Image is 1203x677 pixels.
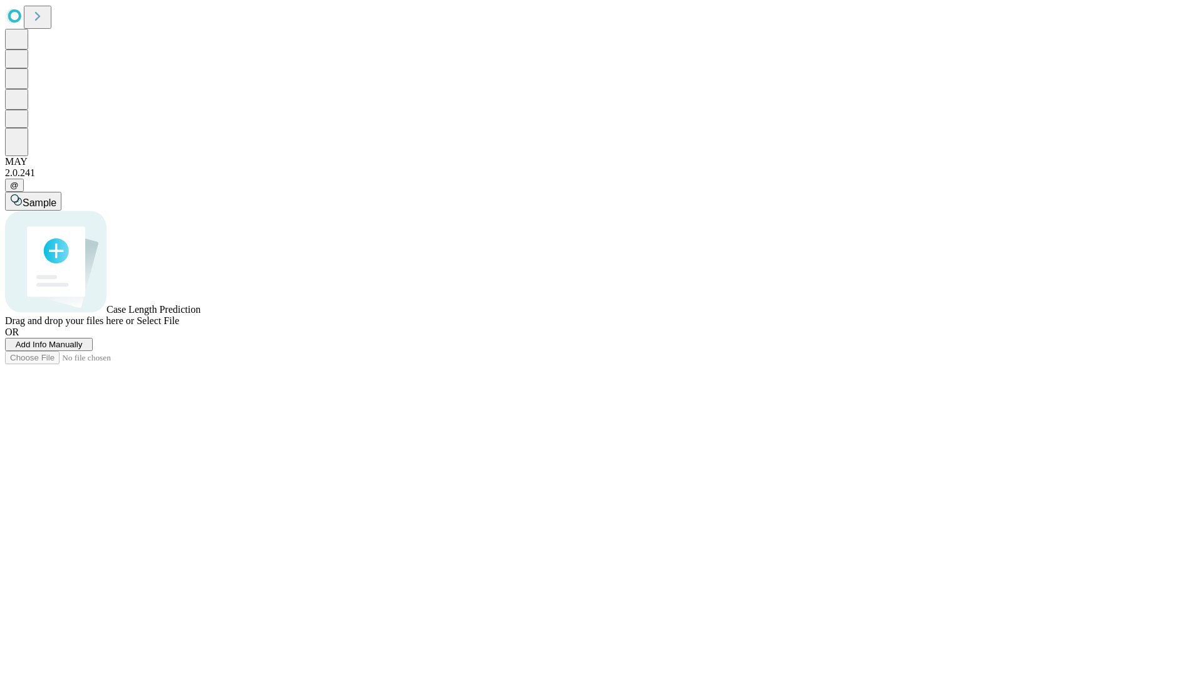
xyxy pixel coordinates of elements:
button: @ [5,179,24,192]
span: Sample [23,197,56,208]
span: Select File [137,315,179,326]
span: Drag and drop your files here or [5,315,134,326]
span: Add Info Manually [16,340,83,349]
button: Sample [5,192,61,211]
div: 2.0.241 [5,167,1198,179]
span: OR [5,327,19,337]
span: Case Length Prediction [107,304,200,315]
button: Add Info Manually [5,338,93,351]
div: MAY [5,156,1198,167]
span: @ [10,181,19,190]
